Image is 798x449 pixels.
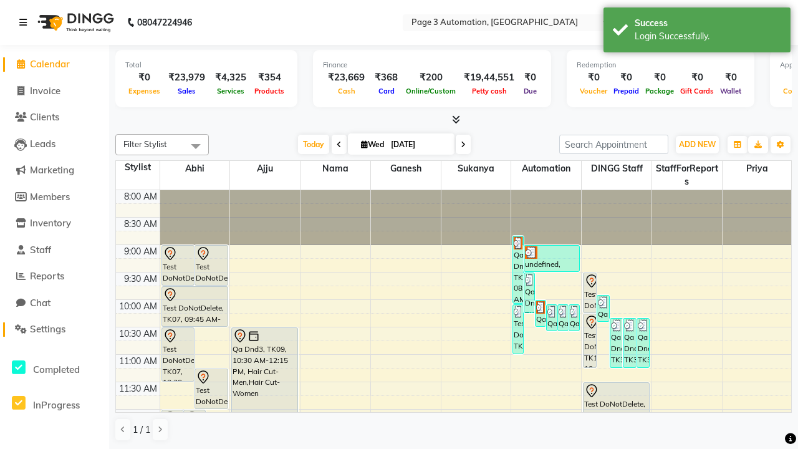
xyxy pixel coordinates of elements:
div: ₹23,669 [323,70,370,85]
div: ₹354 [251,70,287,85]
span: Gift Cards [677,87,717,95]
span: Automation [511,161,581,176]
span: ADD NEW [679,140,716,149]
span: Marketing [30,164,74,176]
div: Qa Dnd3, TK29, 10:05 AM-10:35 AM, Hair cut Below 12 years (Boy) [547,305,557,331]
a: Clients [3,110,106,125]
div: Test DoNotDelete, TK19, 10:15 AM-11:15 AM, Hair Cut-Women [584,314,595,367]
span: Online/Custom [403,87,459,95]
div: 11:00 AM [117,355,160,368]
div: ₹0 [125,70,163,85]
span: Leads [30,138,55,150]
span: Calendar [30,58,70,70]
span: Abhi [160,161,230,176]
span: Sales [175,87,199,95]
div: Qa Dnd3, TK22, 08:50 AM-10:05 AM, Hair Cut By Expert-Men,Hair Cut-Men [513,236,523,303]
div: Total [125,60,287,70]
div: Qa Dnd3, TK30, 10:05 AM-10:35 AM, Hair cut Below 12 years (Boy) [558,305,568,331]
span: Clients [30,111,59,123]
div: Qa Dnd3, TK09, 10:30 AM-12:15 PM, Hair Cut-Men,Hair Cut-Women [232,328,297,422]
span: Reports [30,270,64,282]
span: Sukanya [441,161,511,176]
div: Test DoNotDelete, TK33, 10:05 AM-11:00 AM, Special Hair Wash- Men [513,305,523,354]
div: 10:00 AM [117,300,160,313]
div: Qa Dnd3, TK28, 10:00 AM-10:30 AM, Hair cut Below 12 years (Boy) [536,301,546,326]
span: InProgress [33,399,80,411]
div: 12:00 PM [117,410,160,423]
span: Members [30,191,70,203]
div: 8:30 AM [122,218,160,231]
span: Cash [335,87,358,95]
button: ADD NEW [676,136,719,153]
span: StaffForReports [652,161,722,190]
a: Marketing [3,163,106,178]
span: Today [298,135,329,154]
div: ₹0 [717,70,744,85]
span: Inventory [30,217,71,229]
a: Inventory [3,216,106,231]
span: DINGG Staff [582,161,651,176]
div: 8:00 AM [122,190,160,203]
div: Test DoNotDelete, TK07, 09:45 AM-10:30 AM, Hair Cut-Men [162,287,228,326]
div: 9:30 AM [122,273,160,286]
span: Voucher [577,87,610,95]
span: Nama [300,161,370,176]
span: Staff [30,244,51,256]
div: Qa Dnd3, TK31, 10:05 AM-10:35 AM, Hair cut Below 12 years (Boy) [569,305,579,331]
div: ₹23,979 [163,70,210,85]
img: logo [32,5,117,40]
a: Leads [3,137,106,152]
span: Invoice [30,85,60,97]
div: Qa Dnd3, TK26, 09:55 AM-10:25 AM, Hair cut Below 12 years (Boy) [597,296,609,321]
div: Test DoNotDelete, TK08, 11:15 AM-12:00 PM, Hair Cut-Men [195,369,228,408]
span: Ganesh [371,161,441,176]
div: Qa Dnd3, TK34, 10:20 AM-11:15 AM, Special Hair Wash- Men [610,319,622,367]
div: Test DoNotDelete, TK04, 09:00 AM-09:45 AM, Hair Cut-Men [162,246,195,285]
a: Staff [3,243,106,258]
span: Ajju [230,161,300,176]
a: Calendar [3,57,106,72]
div: undefined, TK21, 09:00 AM-09:30 AM, Hair cut Below 12 years (Boy) [524,246,579,271]
a: Members [3,190,106,205]
span: Priya [723,161,792,176]
div: 11:30 AM [117,382,160,395]
input: 2025-10-01 [387,135,449,154]
span: Petty cash [469,87,510,95]
div: Test DoNotDelete, TK15, 09:00 AM-09:45 AM, Hair Cut-Men [195,246,228,285]
div: ₹368 [370,70,403,85]
span: Completed [33,364,80,375]
span: Prepaid [610,87,642,95]
span: Settings [30,323,65,335]
div: ₹200 [403,70,459,85]
a: Reports [3,269,106,284]
input: Search Appointment [559,135,668,154]
div: ₹0 [610,70,642,85]
a: Invoice [3,84,106,99]
div: Test DoNotDelete, TK07, 10:30 AM-11:30 AM, Hair Cut-Women [162,328,195,381]
div: 9:00 AM [122,245,160,258]
div: ₹4,325 [210,70,251,85]
div: Redemption [577,60,744,70]
div: Success [635,17,781,30]
div: ₹0 [577,70,610,85]
div: Qa Dnd3, TK35, 10:20 AM-11:15 AM, Special Hair Wash- Men [623,319,635,367]
span: Services [214,87,248,95]
a: Settings [3,322,106,337]
div: Test DoNotDelete, TK19, 09:30 AM-10:15 AM, Hair Cut-Men [584,273,595,312]
span: Due [521,87,540,95]
span: Card [375,87,398,95]
span: Filter Stylist [123,139,167,149]
a: Chat [3,296,106,311]
div: ₹0 [519,70,541,85]
div: ₹0 [642,70,677,85]
div: 10:30 AM [117,327,160,340]
span: Wallet [717,87,744,95]
span: Chat [30,297,50,309]
div: Test DoNotDelete, TK20, 11:30 AM-12:15 PM, Hair Cut-Men [584,383,649,422]
span: Products [251,87,287,95]
span: Package [642,87,677,95]
div: ₹19,44,551 [459,70,519,85]
div: Stylist [116,161,160,174]
span: 1 / 1 [133,423,150,437]
div: Qa Dnd3, TK36, 10:20 AM-11:15 AM, Special Hair Wash- Men [637,319,649,367]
